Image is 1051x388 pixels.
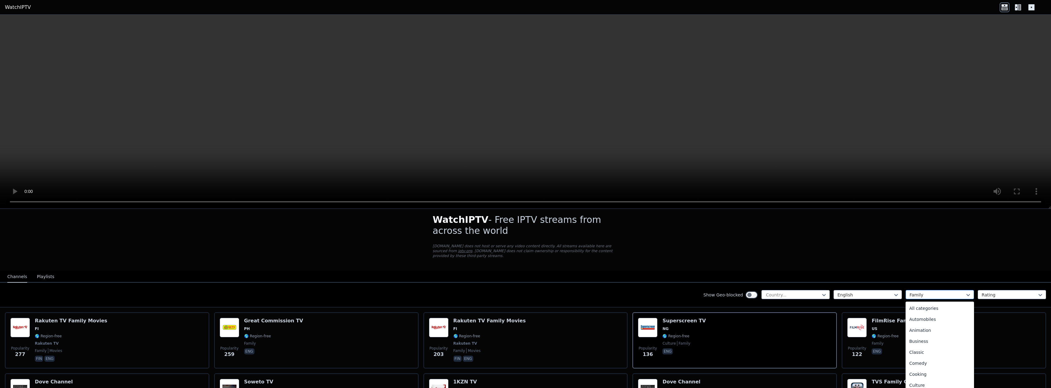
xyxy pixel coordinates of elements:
[244,326,250,331] span: PH
[220,318,239,337] img: Great Commission TV
[852,351,862,358] span: 122
[662,379,700,385] h6: Dove Channel
[458,249,472,253] a: iptv-org
[244,341,256,346] span: family
[639,346,657,351] span: Popularity
[662,341,676,346] span: culture
[453,341,477,346] span: Rakuten TV
[847,318,867,337] img: FilmRise Family
[906,358,974,369] div: Comedy
[434,351,444,358] span: 203
[662,334,689,339] span: 🌎 Region-free
[224,351,234,358] span: 259
[35,341,59,346] span: Rakuten TV
[453,348,465,353] span: family
[643,351,653,358] span: 136
[906,325,974,336] div: Animation
[872,326,877,331] span: US
[10,318,30,337] img: Rakuten TV Family Movies
[662,318,706,324] h6: Superscreen TV
[7,271,27,283] button: Channels
[11,346,29,351] span: Popularity
[429,318,449,337] img: Rakuten TV Family Movies
[872,379,926,385] h6: TVS Family Channel
[37,271,54,283] button: Playlists
[220,346,239,351] span: Popularity
[463,356,473,362] p: eng
[453,326,457,331] span: FI
[35,318,107,324] h6: Rakuten TV Family Movies
[453,356,462,362] p: fin
[44,356,55,362] p: eng
[453,318,526,324] h6: Rakuten TV Family Movies
[662,348,673,354] p: eng
[35,334,62,339] span: 🌎 Region-free
[872,318,915,324] h6: FilmRise Family
[35,356,43,362] p: fin
[453,379,512,385] h6: 1KZN TV
[906,336,974,347] div: Business
[5,4,31,11] a: WatchIPTV
[244,334,271,339] span: 🌎 Region-free
[433,244,618,258] p: [DOMAIN_NAME] does not host or serve any video content directly. All streams available here are s...
[703,292,743,298] label: Show Geo-blocked
[906,369,974,380] div: Cooking
[872,334,899,339] span: 🌎 Region-free
[244,348,255,354] p: eng
[872,341,884,346] span: family
[244,318,303,324] h6: Great Commission TV
[433,214,489,225] span: WatchIPTV
[906,347,974,358] div: Classic
[848,346,866,351] span: Popularity
[677,341,690,346] span: family
[872,348,882,354] p: eng
[35,348,47,353] span: family
[453,334,480,339] span: 🌎 Region-free
[906,303,974,314] div: All categories
[466,348,481,353] span: movies
[35,326,39,331] span: FI
[244,379,285,385] h6: Soweto TV
[662,326,668,331] span: NG
[15,351,25,358] span: 277
[430,346,448,351] span: Popularity
[48,348,62,353] span: movies
[638,318,657,337] img: Superscreen TV
[906,314,974,325] div: Automobiles
[433,214,618,236] h1: - Free IPTV streams from across the world
[35,379,73,385] h6: Dove Channel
